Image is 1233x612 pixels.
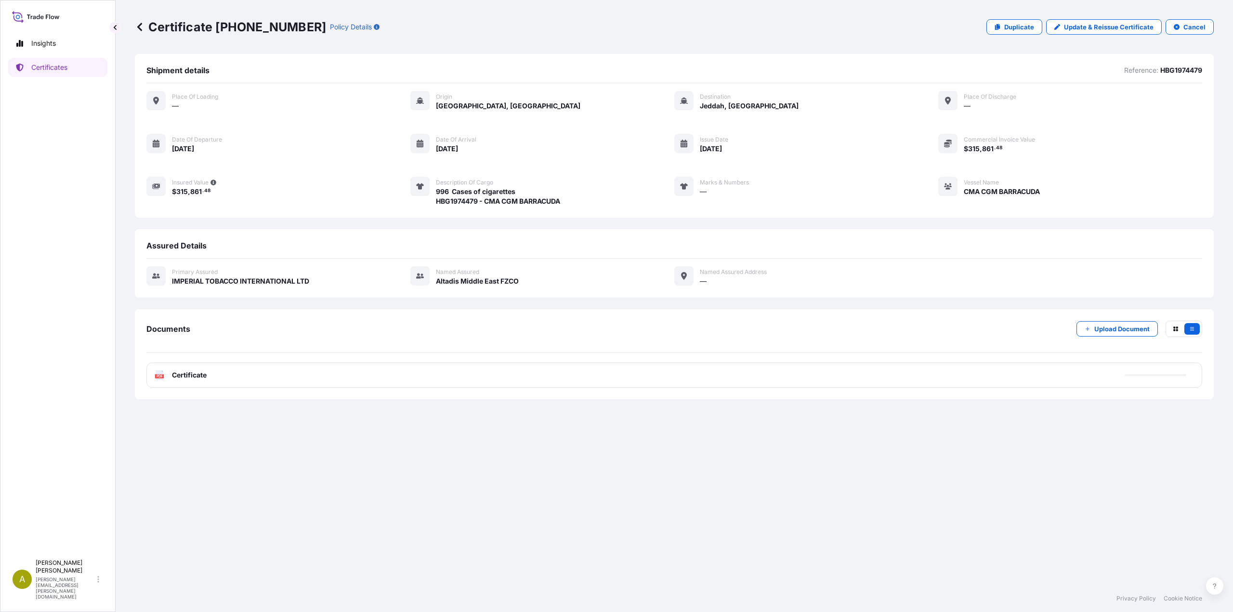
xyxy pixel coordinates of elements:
[172,276,309,286] span: IMPERIAL TOBACCO INTERNATIONAL LTD
[330,22,372,32] p: Policy Details
[176,188,188,195] span: 315
[436,179,493,186] span: Description of cargo
[1164,595,1202,602] a: Cookie Notice
[436,187,560,206] span: 996 Cases of cigarettes HBG1974479 - CMA CGM BARRACUDA
[436,268,479,276] span: Named Assured
[968,145,980,152] span: 315
[1094,324,1150,334] p: Upload Document
[188,188,190,195] span: ,
[172,268,218,276] span: Primary assured
[8,34,107,53] a: Insights
[19,574,25,584] span: A
[172,179,209,186] span: Insured Value
[1064,22,1154,32] p: Update & Reissue Certificate
[980,145,982,152] span: ,
[994,146,996,150] span: .
[700,144,722,154] span: [DATE]
[996,146,1002,150] span: 48
[1183,22,1206,32] p: Cancel
[436,101,580,111] span: [GEOGRAPHIC_DATA], [GEOGRAPHIC_DATA]
[172,101,179,111] span: —
[202,189,204,193] span: .
[1046,19,1162,35] a: Update & Reissue Certificate
[157,375,163,378] text: PDF
[1160,65,1202,75] p: HBG1974479
[964,136,1035,143] span: Commercial Invoice Value
[982,145,994,152] span: 861
[31,63,67,72] p: Certificates
[36,576,95,599] p: [PERSON_NAME][EMAIL_ADDRESS][PERSON_NAME][DOMAIN_NAME]
[146,65,210,75] span: Shipment details
[172,370,207,380] span: Certificate
[1116,595,1156,602] a: Privacy Policy
[436,276,519,286] span: Altadis Middle East FZCO
[146,241,207,250] span: Assured Details
[700,187,707,196] span: —
[146,324,190,334] span: Documents
[986,19,1042,35] a: Duplicate
[172,136,222,143] span: Date of departure
[1004,22,1034,32] p: Duplicate
[700,268,767,276] span: Named Assured Address
[700,136,728,143] span: Issue Date
[172,93,218,101] span: Place of Loading
[964,187,1040,196] span: CMA CGM BARRACUDA
[436,136,476,143] span: Date of arrival
[31,39,56,48] p: Insights
[964,179,999,186] span: Vessel Name
[190,188,202,195] span: 861
[172,144,194,154] span: [DATE]
[1166,19,1214,35] button: Cancel
[700,101,799,111] span: Jeddah, [GEOGRAPHIC_DATA]
[36,559,95,574] p: [PERSON_NAME] [PERSON_NAME]
[700,179,749,186] span: Marks & Numbers
[204,189,210,193] span: 48
[1124,65,1158,75] p: Reference:
[172,188,176,195] span: $
[8,58,107,77] a: Certificates
[436,144,458,154] span: [DATE]
[436,93,452,101] span: Origin
[964,145,968,152] span: $
[135,19,326,35] p: Certificate [PHONE_NUMBER]
[700,276,707,286] span: —
[964,93,1016,101] span: Place of discharge
[964,101,971,111] span: —
[700,93,731,101] span: Destination
[1076,321,1158,337] button: Upload Document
